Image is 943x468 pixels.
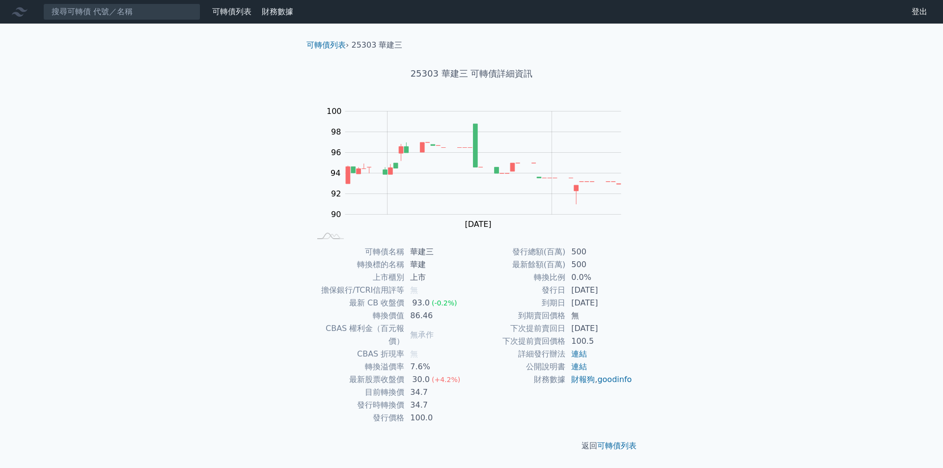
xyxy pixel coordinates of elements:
[404,258,471,271] td: 華建
[306,39,349,51] li: ›
[262,7,293,16] a: 財務數據
[410,349,418,358] span: 無
[310,246,404,258] td: 可轉債名稱
[571,362,587,371] a: 連結
[471,322,565,335] td: 下次提前賣回日
[465,220,491,229] tspan: [DATE]
[404,399,471,412] td: 34.7
[299,440,644,452] p: 返回
[404,386,471,399] td: 34.7
[471,246,565,258] td: 發行總額(百萬)
[565,373,633,386] td: ,
[571,349,587,358] a: 連結
[43,3,200,20] input: 搜尋可轉債 代號／名稱
[410,285,418,295] span: 無
[471,284,565,297] td: 發行日
[404,309,471,322] td: 86.46
[471,271,565,284] td: 轉換比例
[310,412,404,424] td: 發行價格
[471,335,565,348] td: 下次提前賣回價格
[310,284,404,297] td: 擔保銀行/TCRI信用評等
[471,348,565,360] td: 詳細發行辦法
[212,7,251,16] a: 可轉債列表
[565,246,633,258] td: 500
[904,4,935,20] a: 登出
[571,375,595,384] a: 財報狗
[331,127,341,137] tspan: 98
[331,148,341,157] tspan: 96
[310,348,404,360] td: CBAS 折現率
[310,386,404,399] td: 目前轉換價
[310,322,404,348] td: CBAS 權利金（百元報價）
[404,246,471,258] td: 華建三
[597,375,632,384] a: goodinfo
[471,373,565,386] td: 財務數據
[404,271,471,284] td: 上市
[310,258,404,271] td: 轉換標的名稱
[565,309,633,322] td: 無
[331,168,340,178] tspan: 94
[565,284,633,297] td: [DATE]
[565,271,633,284] td: 0.0%
[310,360,404,373] td: 轉換溢價率
[310,271,404,284] td: 上市櫃別
[471,309,565,322] td: 到期賣回價格
[327,107,342,116] tspan: 100
[306,40,346,50] a: 可轉債列表
[410,297,432,309] div: 93.0
[404,412,471,424] td: 100.0
[471,258,565,271] td: 最新餘額(百萬)
[404,360,471,373] td: 7.6%
[410,373,432,386] div: 30.0
[310,399,404,412] td: 發行時轉換價
[322,107,636,229] g: Chart
[565,335,633,348] td: 100.5
[565,297,633,309] td: [DATE]
[597,441,637,450] a: 可轉債列表
[565,258,633,271] td: 500
[352,39,403,51] li: 25303 華建三
[310,373,404,386] td: 最新股票收盤價
[471,297,565,309] td: 到期日
[331,189,341,198] tspan: 92
[310,297,404,309] td: 最新 CB 收盤價
[471,360,565,373] td: 公開說明書
[432,299,457,307] span: (-0.2%)
[331,210,341,219] tspan: 90
[410,330,434,339] span: 無承作
[310,309,404,322] td: 轉換價值
[565,322,633,335] td: [DATE]
[432,376,460,384] span: (+4.2%)
[299,67,644,81] h1: 25303 華建三 可轉債詳細資訊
